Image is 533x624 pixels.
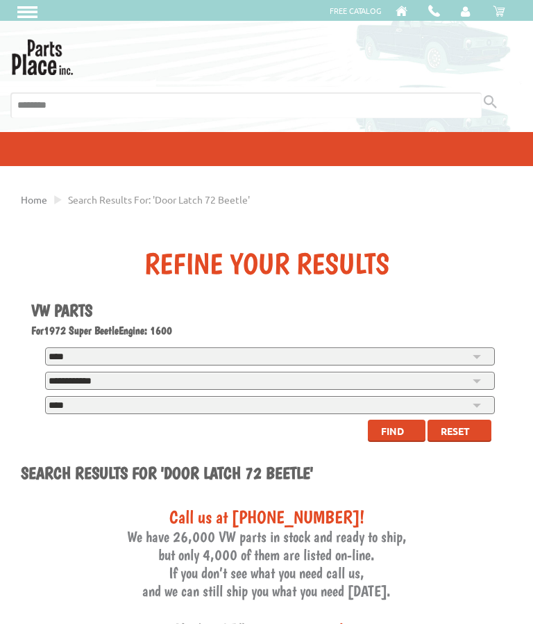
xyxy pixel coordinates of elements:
[441,425,470,437] span: Reset
[31,246,502,281] div: Refine Your Results
[31,324,502,337] h2: 1972 Super Beetle
[368,420,425,442] button: Find
[31,324,44,337] span: For
[119,324,172,337] span: Engine: 1600
[21,193,47,206] a: Home
[381,425,404,437] span: Find
[10,35,74,75] img: Parts Place Inc!
[169,506,364,527] span: Call us at [PHONE_NUMBER]!
[31,300,502,320] h1: VW Parts
[68,193,250,206] span: Search results for: 'Door latch 72 beetle'
[428,420,491,442] button: Reset
[21,463,512,485] h1: Search results for 'Door latch 72 beetle'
